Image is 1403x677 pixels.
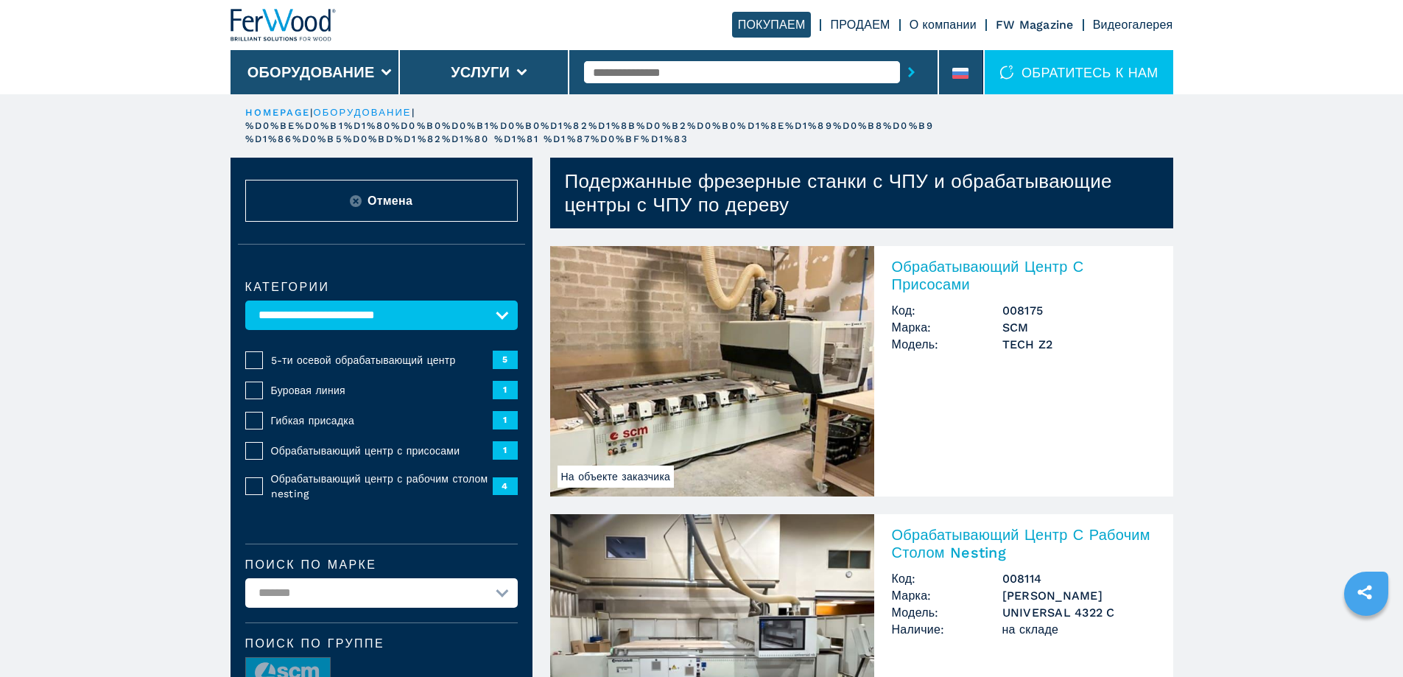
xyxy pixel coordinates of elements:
[271,383,493,398] span: Буровая линия
[271,443,493,458] span: Обрабатывающий центр с присосами
[245,180,518,222] button: ResetОтмена
[245,559,518,571] label: Поиск по марке
[310,107,313,118] span: |
[892,302,1002,319] span: Код:
[245,119,1158,146] p: %D0%BE%D0%B1%D1%80%D0%B0%D0%B1%D0%B0%D1%82%D1%8B%D0%B2%D0%B0%D1%8E%D1%89%D0%B8%D0%B9 %D1%86%D0%B5...
[830,18,890,32] a: ПРОДАЕМ
[900,55,923,89] button: submit-button
[892,258,1156,293] h2: Обрабатывающий Центр С Присосами
[892,319,1002,336] span: Марка:
[550,246,874,497] img: Обрабатывающий Центр С Присосами SCM TECH Z2
[892,336,1002,353] span: Модель:
[1346,574,1383,611] a: sharethis
[565,169,1173,217] h1: Подержанные фрезерные станки с ЧПУ и обрабатывающие центры с ЧПУ по дереву
[892,570,1002,587] span: Код:
[1093,18,1173,32] a: Видеогалерея
[999,65,1014,80] img: ОБРАТИТЕСЬ К НАМ
[996,18,1074,32] a: FW Magazine
[231,9,337,41] img: Ferwood
[350,195,362,207] img: Reset
[558,466,675,488] span: На объекте заказчика
[493,441,518,459] span: 1
[1002,604,1156,621] h3: UNIVERSAL 4322 C
[732,12,812,38] a: ПОКУПАЕМ
[1340,611,1392,666] iframe: Chat
[493,411,518,429] span: 1
[451,63,510,81] button: Услуги
[493,351,518,368] span: 5
[245,107,311,118] a: HOMEPAGE
[314,107,412,118] a: оборудование
[985,50,1172,94] div: ОБРАТИТЕСЬ К НАМ
[892,526,1156,561] h2: Обрабатывающий Центр С Рабочим Столом Nesting
[1002,319,1156,336] h3: SCM
[271,353,493,368] span: 5-ти осевой обрабатывающий центр
[1002,336,1156,353] h3: TECH Z2
[245,638,518,650] span: Поиск по группе
[1002,587,1156,604] h3: [PERSON_NAME]
[550,246,1173,497] a: Обрабатывающий Центр С Присосами SCM TECH Z2На объекте заказчикаОбрабатывающий Центр С ПрисосамиК...
[892,621,1002,638] span: Наличие:
[271,413,493,428] span: Гибкая присадка
[271,471,493,501] span: Обрабатывающий центр с рабочим столом nesting
[1002,621,1156,638] span: на складе
[892,604,1002,621] span: Модель:
[910,18,977,32] a: О компании
[493,381,518,399] span: 1
[1002,302,1156,319] h3: 008175
[247,63,375,81] button: Оборудование
[368,192,412,209] span: Отмена
[1002,570,1156,587] h3: 008114
[892,587,1002,604] span: Марка:
[412,107,415,118] span: |
[493,477,518,495] span: 4
[245,281,518,293] label: категории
